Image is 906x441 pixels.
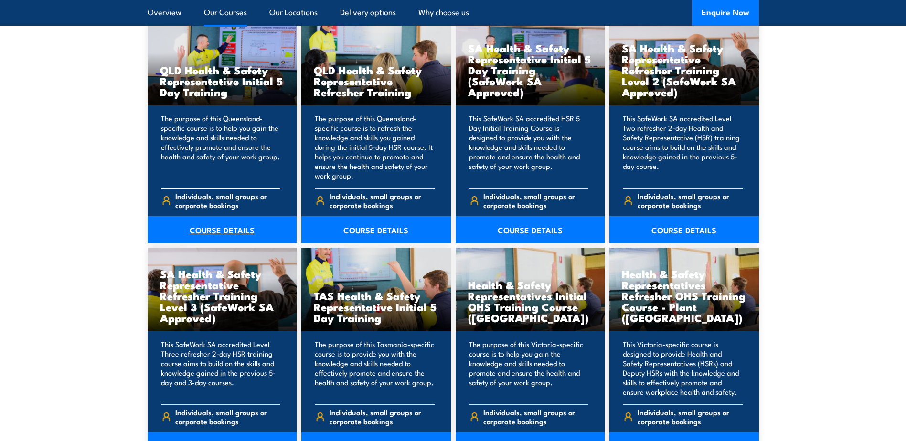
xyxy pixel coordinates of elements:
h3: QLD Health & Safety Representative Initial 5 Day Training [160,64,285,97]
p: This SafeWork SA accredited HSR 5 Day Initial Training Course is designed to provide you with the... [469,114,589,180]
p: This SafeWork SA accredited Level Three refresher 2-day HSR training course aims to build on the ... [161,339,281,397]
p: This SafeWork SA accredited Level Two refresher 2-day Health and Safety Representative (HSR) trai... [623,114,743,180]
p: The purpose of this Victoria-specific course is to help you gain the knowledge and skills needed ... [469,339,589,397]
h3: TAS Health & Safety Representative Initial 5 Day Training [314,290,438,323]
span: Individuals, small groups or corporate bookings [175,408,280,426]
h3: Health & Safety Representatives Refresher OHS Training Course - Plant ([GEOGRAPHIC_DATA]) [622,268,746,323]
span: Individuals, small groups or corporate bookings [330,191,435,210]
a: COURSE DETAILS [148,216,297,243]
h3: SA Health & Safety Representative Refresher Training Level 2 (SafeWork SA Approved) [622,42,746,97]
p: The purpose of this Queensland-specific course is to refresh the knowledge and skills you gained ... [315,114,435,180]
span: Individuals, small groups or corporate bookings [483,408,588,426]
a: COURSE DETAILS [301,216,451,243]
span: Individuals, small groups or corporate bookings [483,191,588,210]
p: This Victoria-specific course is designed to provide Health and Safety Representatives (HSRs) and... [623,339,743,397]
p: The purpose of this Tasmania-specific course is to provide you with the knowledge and skills need... [315,339,435,397]
h3: QLD Health & Safety Representative Refresher Training [314,64,438,97]
span: Individuals, small groups or corporate bookings [330,408,435,426]
a: COURSE DETAILS [609,216,759,243]
p: The purpose of this Queensland-specific course is to help you gain the knowledge and skills neede... [161,114,281,180]
span: Individuals, small groups or corporate bookings [638,408,743,426]
h3: SA Health & Safety Representative Refresher Training Level 3 (SafeWork SA Approved) [160,268,285,323]
h3: Health & Safety Representatives Initial OHS Training Course ([GEOGRAPHIC_DATA]) [468,279,593,323]
span: Individuals, small groups or corporate bookings [638,191,743,210]
span: Individuals, small groups or corporate bookings [175,191,280,210]
h3: SA Health & Safety Representative Initial 5 Day Training (SafeWork SA Approved) [468,42,593,97]
a: COURSE DETAILS [456,216,605,243]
